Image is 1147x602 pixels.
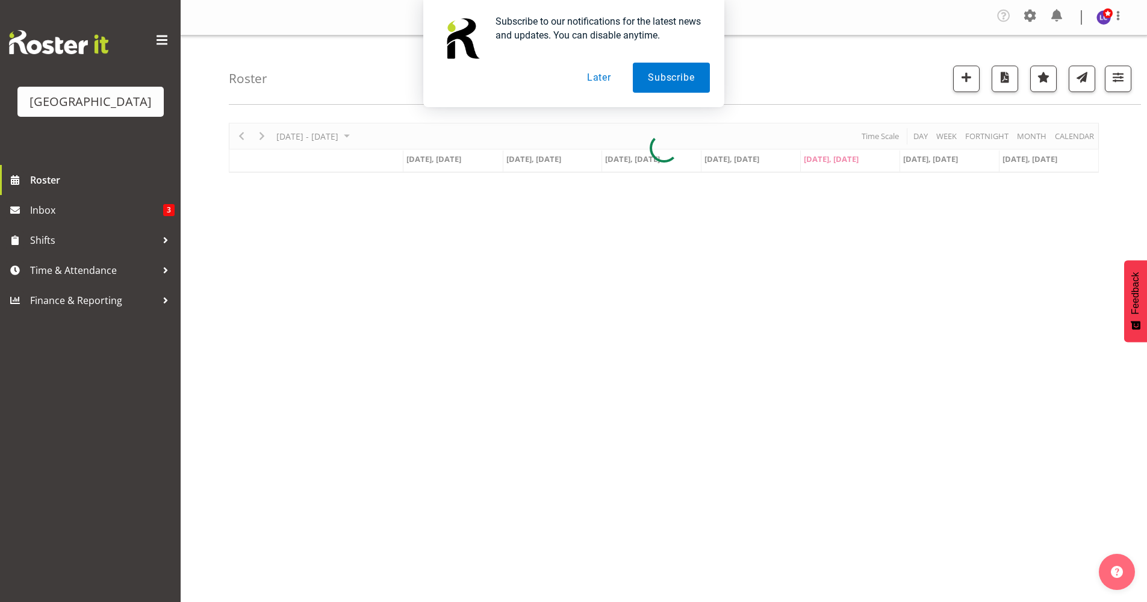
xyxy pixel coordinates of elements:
[1111,566,1123,578] img: help-xxl-2.png
[30,201,163,219] span: Inbox
[30,171,175,189] span: Roster
[1124,260,1147,342] button: Feedback - Show survey
[572,63,626,93] button: Later
[30,231,157,249] span: Shifts
[438,14,486,63] img: notification icon
[486,14,710,42] div: Subscribe to our notifications for the latest news and updates. You can disable anytime.
[30,261,157,279] span: Time & Attendance
[1130,272,1141,314] span: Feedback
[633,63,709,93] button: Subscribe
[30,291,157,309] span: Finance & Reporting
[163,204,175,216] span: 3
